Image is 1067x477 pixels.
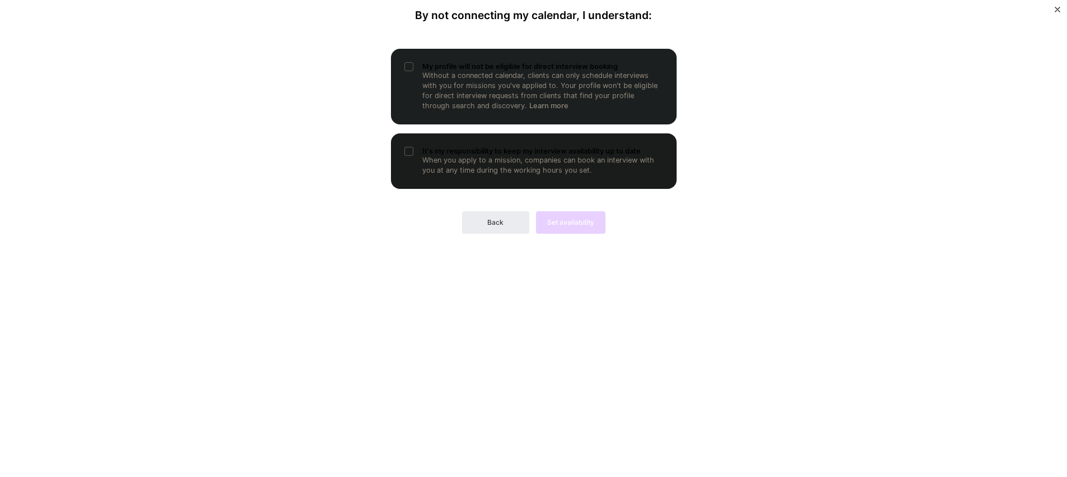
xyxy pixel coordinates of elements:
[529,101,569,110] a: Learn more
[415,9,652,22] h4: By not connecting my calendar, I understand:
[1055,7,1060,18] button: Close
[487,217,504,228] span: Back
[462,211,529,234] button: Back
[422,62,663,71] h5: My profile will not be eligible for direct interview booking
[422,71,663,111] p: Without a connected calendar, clients can only schedule interviews with you for missions you've a...
[422,147,663,155] h5: It's my responsibility to keep my interview availability up to date
[422,155,663,175] p: When you apply to a mission, companies can book an interview with you at any time during the work...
